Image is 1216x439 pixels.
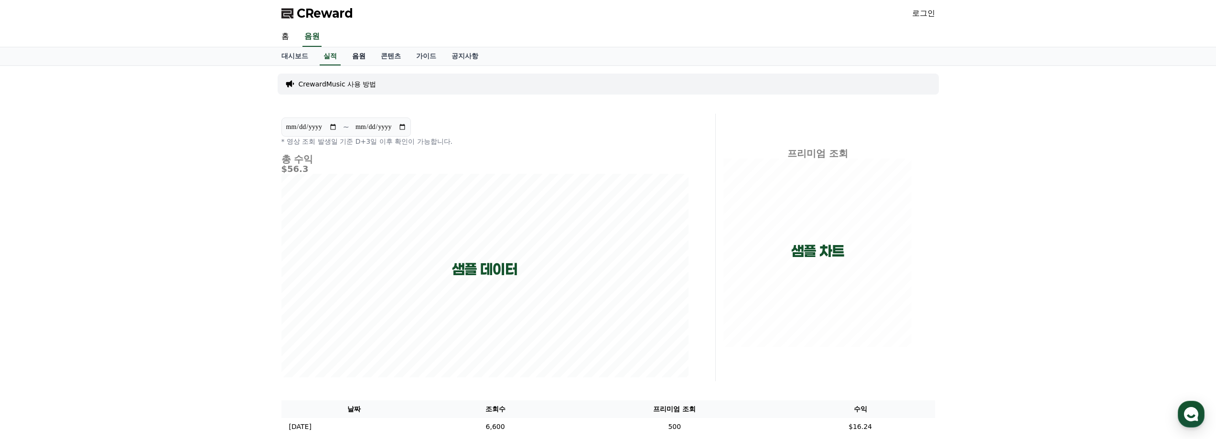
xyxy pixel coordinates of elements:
[343,121,349,133] p: ~
[281,137,689,146] p: * 영상 조회 발생일 기준 D+3일 이후 확인이 가능합니다.
[30,317,36,325] span: 홈
[289,422,312,432] p: [DATE]
[297,6,353,21] span: CReward
[299,79,377,89] a: CrewardMusic 사용 방법
[791,243,844,260] p: 샘플 차트
[87,318,99,325] span: 대화
[63,303,123,327] a: 대화
[281,6,353,21] a: CReward
[123,303,183,327] a: 설정
[452,261,517,278] p: 샘플 데이터
[320,47,341,65] a: 실적
[444,47,486,65] a: 공지사항
[786,400,935,418] th: 수익
[3,303,63,327] a: 홈
[274,47,316,65] a: 대시보드
[281,154,689,164] h4: 총 수익
[302,27,322,47] a: 음원
[281,400,428,418] th: 날짜
[912,8,935,19] a: 로그인
[786,418,935,436] td: $16.24
[344,47,373,65] a: 음원
[563,400,786,418] th: 프리미엄 조회
[409,47,444,65] a: 가이드
[281,164,689,174] h5: $56.3
[427,418,563,436] td: 6,600
[427,400,563,418] th: 조회수
[563,418,786,436] td: 500
[723,148,912,159] h4: 프리미엄 조회
[274,27,297,47] a: 홈
[373,47,409,65] a: 콘텐츠
[148,317,159,325] span: 설정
